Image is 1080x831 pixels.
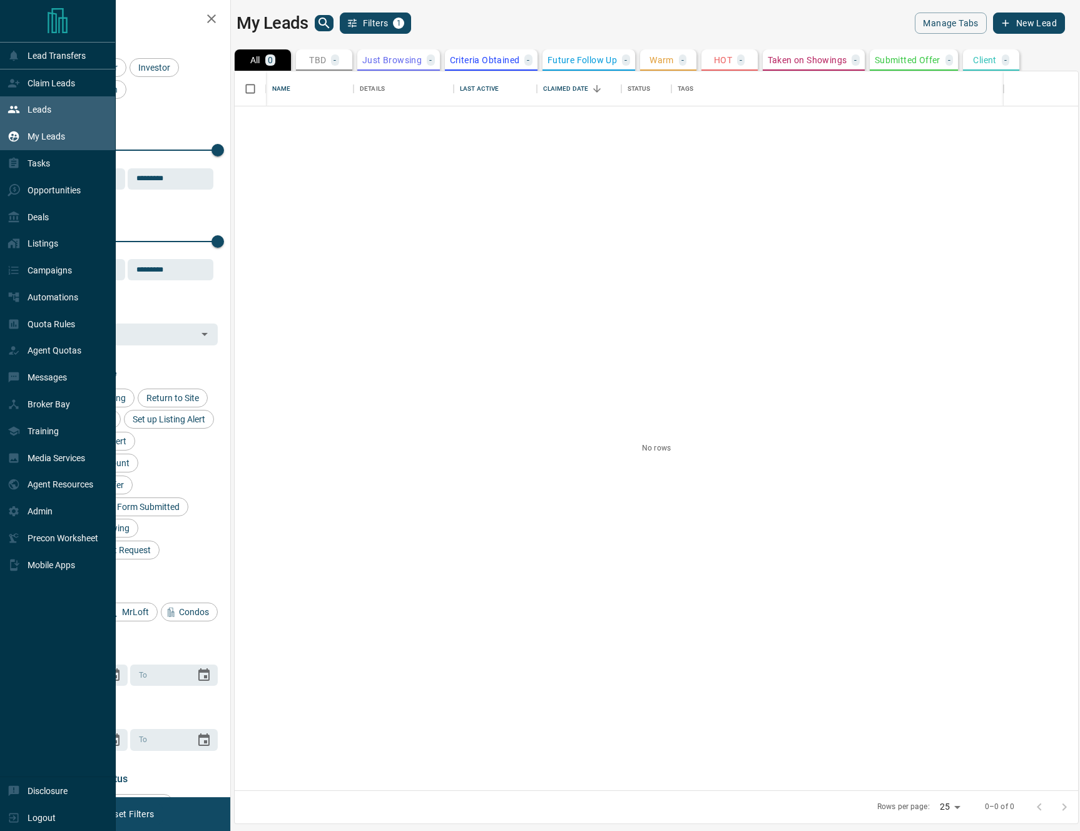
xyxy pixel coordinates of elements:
[993,13,1065,34] button: New Lead
[334,56,336,64] p: -
[124,410,214,429] div: Set up Listing Alert
[588,80,606,98] button: Sort
[237,13,308,33] h1: My Leads
[537,71,621,106] div: Claimed Date
[650,56,674,64] p: Warm
[624,56,627,64] p: -
[104,603,158,621] div: MrLoft
[118,607,153,617] span: MrLoft
[196,325,213,343] button: Open
[191,728,217,753] button: Choose date
[340,13,412,34] button: Filters1
[877,802,930,812] p: Rows per page:
[315,15,334,31] button: search button
[714,56,732,64] p: HOT
[161,603,218,621] div: Condos
[266,71,354,106] div: Name
[272,71,291,106] div: Name
[948,56,950,64] p: -
[460,71,499,106] div: Last Active
[1004,56,1007,64] p: -
[548,56,617,64] p: Future Follow Up
[628,71,651,106] div: Status
[527,56,529,64] p: -
[95,803,162,825] button: Reset Filters
[309,56,326,64] p: TBD
[142,393,203,403] span: Return to Site
[768,56,847,64] p: Taken on Showings
[985,802,1014,812] p: 0–0 of 0
[671,71,1004,106] div: Tags
[354,71,454,106] div: Details
[973,56,996,64] p: Client
[138,389,208,407] div: Return to Site
[134,63,175,73] span: Investor
[191,663,217,688] button: Choose date
[621,71,671,106] div: Status
[678,71,694,106] div: Tags
[740,56,742,64] p: -
[394,19,403,28] span: 1
[450,56,520,64] p: Criteria Obtained
[128,414,210,424] span: Set up Listing Alert
[854,56,857,64] p: -
[915,13,986,34] button: Manage Tabs
[250,56,260,64] p: All
[454,71,537,106] div: Last Active
[268,56,273,64] p: 0
[130,58,179,77] div: Investor
[935,798,965,816] div: 25
[175,607,213,617] span: Condos
[429,56,432,64] p: -
[360,71,385,106] div: Details
[362,56,422,64] p: Just Browsing
[875,56,940,64] p: Submitted Offer
[543,71,589,106] div: Claimed Date
[40,13,218,28] h2: Filters
[681,56,684,64] p: -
